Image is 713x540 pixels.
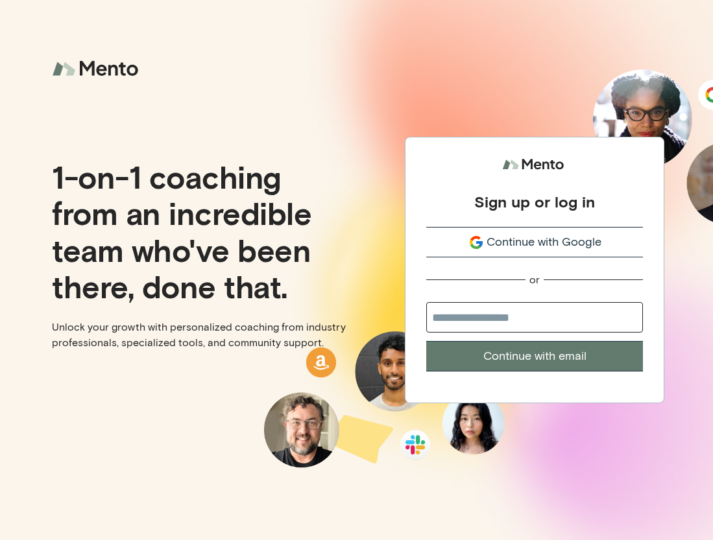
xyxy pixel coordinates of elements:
img: logo [52,52,143,86]
p: 1-on-1 coaching from an incredible team who've been there, done that. [52,158,346,303]
div: Sign up or log in [474,192,595,211]
p: Unlock your growth with personalized coaching from industry professionals, specialized tools, and... [52,320,346,351]
button: Continue with Google [426,227,643,257]
button: Continue with email [426,341,643,371]
div: or [529,273,540,287]
span: Continue with Google [487,233,601,251]
img: logo.svg [502,153,567,177]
